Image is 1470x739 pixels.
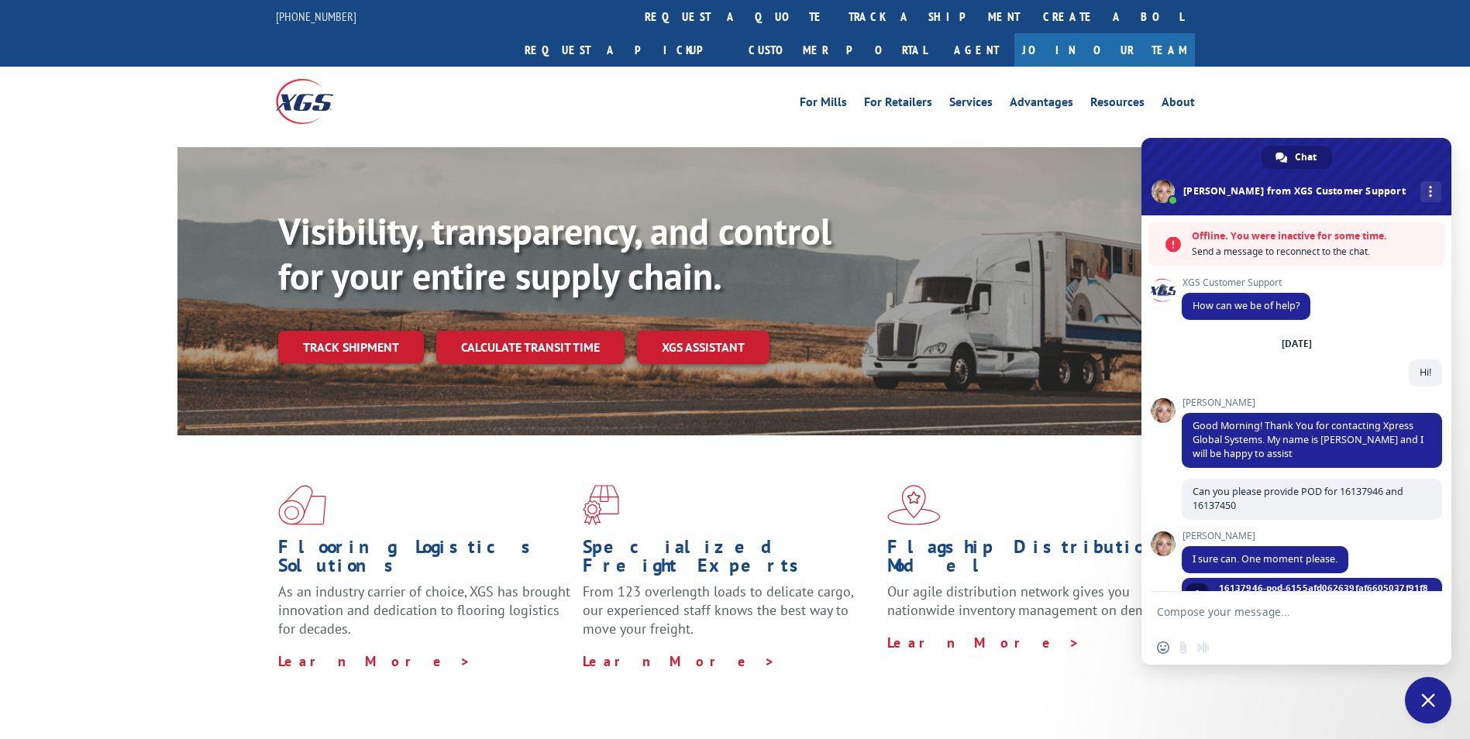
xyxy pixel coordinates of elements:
[583,538,876,583] h1: Specialized Freight Experts
[1193,299,1300,312] span: How can we be of help?
[278,538,571,583] h1: Flooring Logistics Solutions
[583,583,876,651] p: From 123 overlength loads to delicate cargo, our experienced staff knows the best way to move you...
[1182,277,1310,288] span: XGS Customer Support
[938,33,1014,67] a: Agent
[513,33,737,67] a: Request a pickup
[583,485,619,525] img: xgs-icon-focused-on-flooring-red
[887,485,941,525] img: xgs-icon-flagship-distribution-model-red
[1193,485,1403,512] span: Can you please provide POD for 16137946 and 16137450
[1217,581,1430,609] span: 16137946-pod-6155afd062639faf6605037f91f805a2.pdf
[637,331,769,364] a: XGS ASSISTANT
[1014,33,1195,67] a: Join Our Team
[278,207,831,300] b: Visibility, transparency, and control for your entire supply chain.
[1420,366,1431,379] span: Hi!
[737,33,938,67] a: Customer Portal
[583,652,776,670] a: Learn More >
[1010,96,1073,113] a: Advantages
[1157,592,1405,631] textarea: Compose your message...
[887,634,1080,651] a: Learn More >
[1282,339,1312,349] div: [DATE]
[887,538,1180,583] h1: Flagship Distribution Model
[436,331,625,364] a: Calculate transit time
[1090,96,1145,113] a: Resources
[278,485,326,525] img: xgs-icon-total-supply-chain-intelligence-red
[278,331,424,363] a: Track shipment
[278,583,570,638] span: As an industry carrier of choice, XGS has brought innovation and dedication to flooring logistics...
[1193,419,1424,460] span: Good Morning! Thank You for contacting Xpress Global Systems. My name is [PERSON_NAME] and I will...
[1192,229,1437,244] span: Offline. You were inactive for some time.
[1162,96,1195,113] a: About
[1262,146,1332,169] a: Chat
[864,96,932,113] a: For Retailers
[887,583,1172,619] span: Our agile distribution network gives you nationwide inventory management on demand.
[1405,677,1451,724] a: Close chat
[1182,531,1348,541] span: [PERSON_NAME]
[949,96,993,113] a: Services
[1157,641,1169,654] span: Insert an emoji
[278,652,471,670] a: Learn More >
[800,96,847,113] a: For Mills
[1193,552,1337,565] span: I sure can. One moment please.
[276,9,356,24] a: [PHONE_NUMBER]
[1182,397,1442,408] span: [PERSON_NAME]
[1192,244,1437,260] span: Send a message to reconnect to the chat.
[1295,146,1317,169] span: Chat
